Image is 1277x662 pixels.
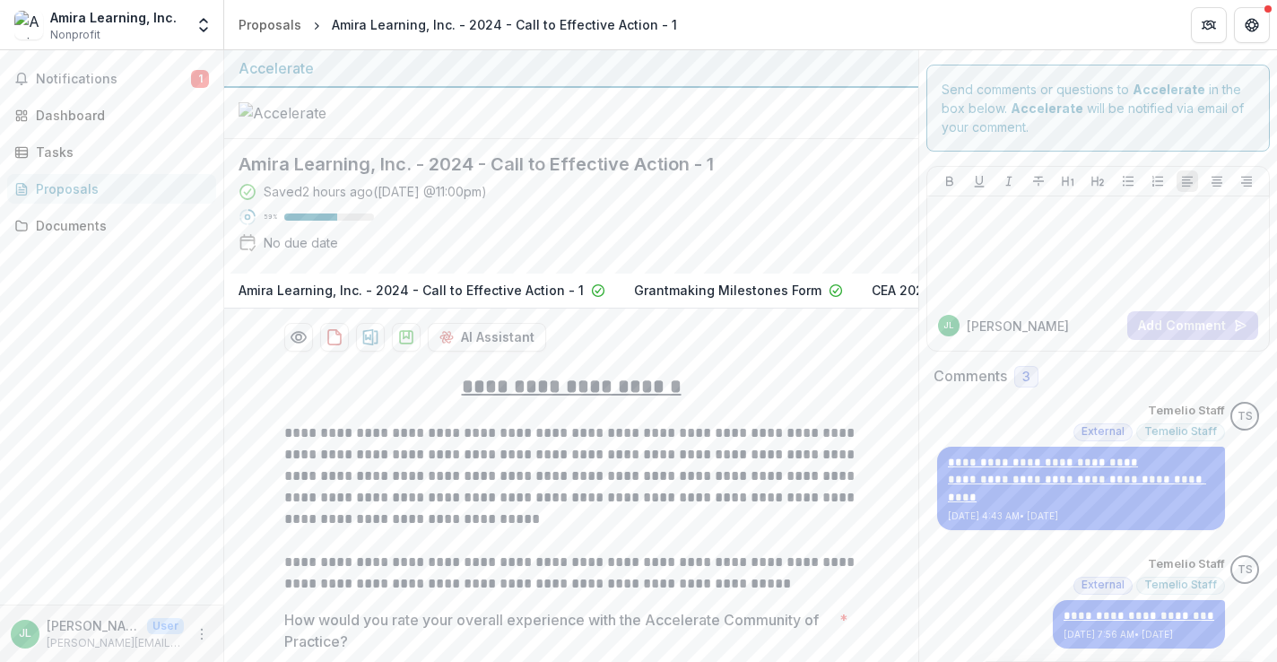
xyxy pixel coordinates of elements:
strong: Accelerate [1133,82,1205,97]
button: Align Center [1206,170,1228,192]
button: Heading 1 [1057,170,1079,192]
a: Proposals [7,174,216,204]
span: External [1082,579,1125,591]
div: Tasks [36,143,202,161]
div: Jon Lemke [943,321,954,330]
p: Temelio Staff [1148,402,1225,420]
strong: Accelerate [1011,100,1083,116]
div: Proposals [239,15,301,34]
button: Notifications1 [7,65,216,93]
div: Temelio Staff [1238,411,1253,422]
p: Temelio Staff [1148,555,1225,573]
p: User [147,618,184,634]
div: Proposals [36,179,202,198]
span: 3 [1022,370,1030,385]
a: Documents [7,211,216,240]
a: Proposals [231,12,308,38]
button: Add Comment [1127,311,1258,340]
button: download-proposal [356,323,385,352]
p: CEA 2024-25 Phase 1 Survey Update [872,281,1102,300]
h2: Amira Learning, Inc. - 2024 - Call to Effective Action - 1 [239,153,875,175]
div: Documents [36,216,202,235]
p: [PERSON_NAME] [967,317,1069,335]
button: More [191,623,213,645]
button: download-proposal [392,323,421,352]
button: AI Assistant [428,323,546,352]
div: Send comments or questions to in the box below. will be notified via email of your comment. [926,65,1270,152]
p: [PERSON_NAME] [47,616,140,635]
p: Amira Learning, Inc. - 2024 - Call to Effective Action - 1 [239,281,584,300]
button: download-proposal [320,323,349,352]
div: Saved 2 hours ago ( [DATE] @ 11:00pm ) [264,182,487,201]
p: [PERSON_NAME][EMAIL_ADDRESS][PERSON_NAME][DOMAIN_NAME] [47,635,184,651]
nav: breadcrumb [231,12,684,38]
span: Temelio Staff [1144,425,1217,438]
span: Notifications [36,72,191,87]
div: No due date [264,233,338,252]
h2: Comments [934,368,1007,385]
div: Temelio Staff [1238,564,1253,576]
span: External [1082,425,1125,438]
span: Temelio Staff [1144,579,1217,591]
button: Align Right [1236,170,1257,192]
p: [DATE] 7:56 AM • [DATE] [1064,628,1214,641]
button: Heading 2 [1087,170,1108,192]
button: Get Help [1234,7,1270,43]
button: Italicize [998,170,1020,192]
img: Amira Learning, Inc. [14,11,43,39]
a: Dashboard [7,100,216,130]
button: Ordered List [1147,170,1168,192]
div: Accelerate [239,57,904,79]
button: Underline [969,170,990,192]
p: [DATE] 4:43 AM • [DATE] [948,510,1214,523]
p: Grantmaking Milestones Form [634,281,821,300]
button: Strike [1028,170,1049,192]
p: 59 % [264,211,277,223]
div: Jon Lemke [19,628,31,640]
p: How would you rate your overall experience with the Accelerate Community of Practice? [284,609,832,652]
button: Partners [1191,7,1227,43]
button: Preview 613b0cb9-5891-4661-85f8-9cf8ff1c4b2a-6.pdf [284,323,313,352]
button: Bullet List [1117,170,1139,192]
span: 1 [191,70,209,88]
button: Align Left [1177,170,1198,192]
span: Nonprofit [50,27,100,43]
div: Amira Learning, Inc. - 2024 - Call to Effective Action - 1 [332,15,677,34]
button: Bold [939,170,960,192]
div: Dashboard [36,106,202,125]
a: Tasks [7,137,216,167]
div: Amira Learning, Inc. [50,8,177,27]
img: Accelerate [239,102,418,124]
button: Open entity switcher [191,7,216,43]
